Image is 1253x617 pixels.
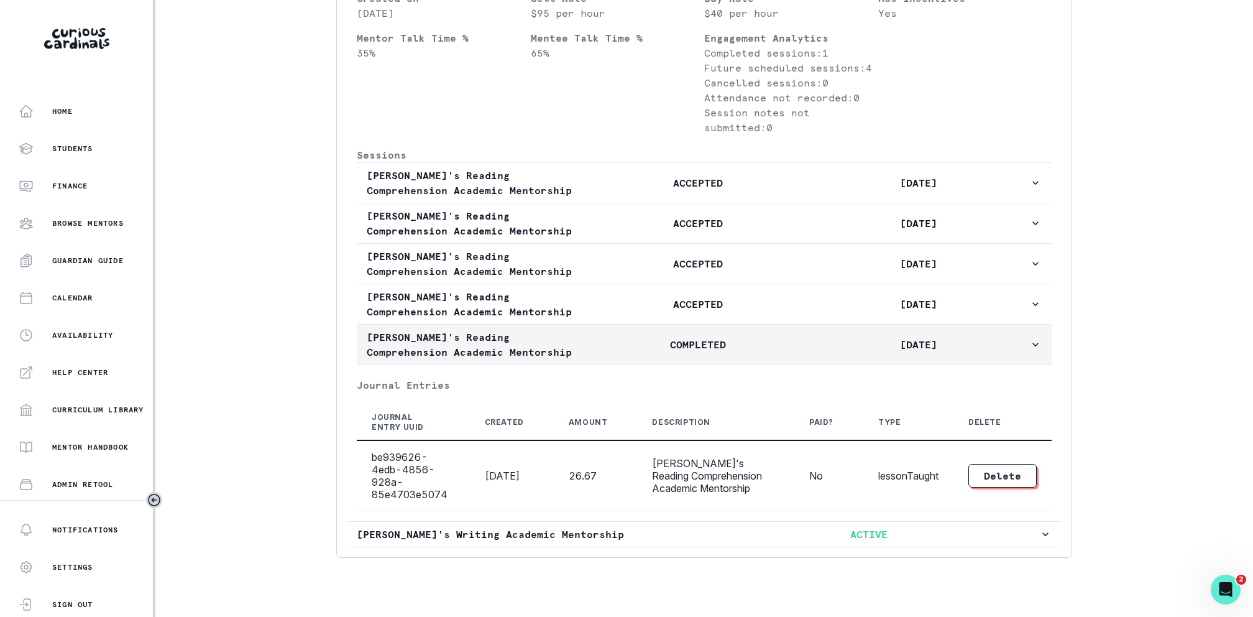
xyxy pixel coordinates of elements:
p: Completed sessions: 1 [704,45,878,60]
p: Finance [52,181,88,191]
p: Availability [52,330,113,340]
p: Cancelled sessions: 0 [704,75,878,90]
button: [PERSON_NAME]'s Writing Academic MentorshipACTIVE [347,522,1062,547]
div: Amount [569,417,608,427]
div: Journal Entry UUID [372,412,440,432]
p: 65 % [531,45,705,60]
td: lessonTaught [863,440,953,511]
p: ACCEPTED [587,297,808,312]
p: Session notes not submitted: 0 [704,105,878,135]
p: [PERSON_NAME]'s Writing Academic Mentorship [357,527,698,542]
p: ACCEPTED [587,256,808,271]
p: Help Center [52,368,108,378]
div: Created [485,417,524,427]
p: [PERSON_NAME]'s Reading Comprehension Academic Mentorship [367,330,587,360]
p: Browse Mentors [52,218,124,228]
p: [PERSON_NAME]'s Reading Comprehension Academic Mentorship [367,168,587,198]
p: [DATE] [809,175,1029,190]
p: 35 % [357,45,531,60]
p: Mentee Talk Time % [531,30,705,45]
button: [PERSON_NAME]'s Reading Comprehension Academic MentorshipCOMPLETED[DATE] [357,325,1052,364]
p: Attendance not recorded: 0 [704,90,878,105]
div: be939626-4edb-4856-928a-85e4703e5074 [372,451,455,501]
p: Engagement Analytics [704,30,878,45]
td: No [794,440,863,511]
div: Paid? [809,417,833,427]
p: [PERSON_NAME]'s Reading Comprehension Academic Mentorship [367,208,587,238]
button: [PERSON_NAME]'s Reading Comprehension Academic MentorshipACCEPTED[DATE] [357,163,1052,203]
p: ACCEPTED [587,216,808,231]
iframe: Intercom live chat [1211,575,1241,605]
p: Future scheduled sessions: 4 [704,60,878,75]
p: Guardian Guide [52,256,124,266]
p: [DATE] [809,337,1029,352]
span: 2 [1236,575,1246,585]
p: ACCEPTED [587,175,808,190]
button: [PERSON_NAME]'s Reading Comprehension Academic MentorshipACCEPTED[DATE] [357,284,1052,324]
p: Settings [52,562,93,572]
div: Delete [968,417,1001,427]
button: Delete [968,464,1037,488]
p: Mentor Handbook [52,442,129,452]
p: Yes [878,6,1052,21]
button: Toggle sidebar [146,492,162,508]
p: Sign Out [52,600,93,610]
p: Students [52,144,93,154]
p: Calendar [52,293,93,303]
p: Curriculum Library [52,405,144,415]
p: [DATE] [809,297,1029,312]
p: Mentor Talk Time % [357,30,531,45]
p: COMPLETED [587,337,808,352]
p: ACTIVE [698,527,1039,542]
p: [PERSON_NAME]'s Reading Comprehension Academic Mentorship [367,249,587,279]
p: Admin Retool [52,480,113,489]
p: Journal Entries [357,378,1052,392]
div: Description [652,417,710,427]
td: [PERSON_NAME]'s Reading Comprehension Academic Mentorship [637,440,794,511]
p: Home [52,106,73,116]
div: Type [878,417,901,427]
p: [DATE] [357,6,531,21]
p: $40 per hour [704,6,878,21]
p: [DATE] [809,256,1029,271]
td: [DATE] [470,440,554,511]
p: Notifications [52,525,119,535]
button: [PERSON_NAME]'s Reading Comprehension Academic MentorshipACCEPTED[DATE] [357,203,1052,243]
p: [DATE] [809,216,1029,231]
img: Curious Cardinals Logo [44,28,109,49]
p: $95 per hour [531,6,705,21]
button: [PERSON_NAME]'s Reading Comprehension Academic MentorshipACCEPTED[DATE] [357,244,1052,284]
td: 26.67 [554,440,638,511]
p: Sessions [357,147,1052,162]
p: [PERSON_NAME]'s Reading Comprehension Academic Mentorship [367,289,587,319]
